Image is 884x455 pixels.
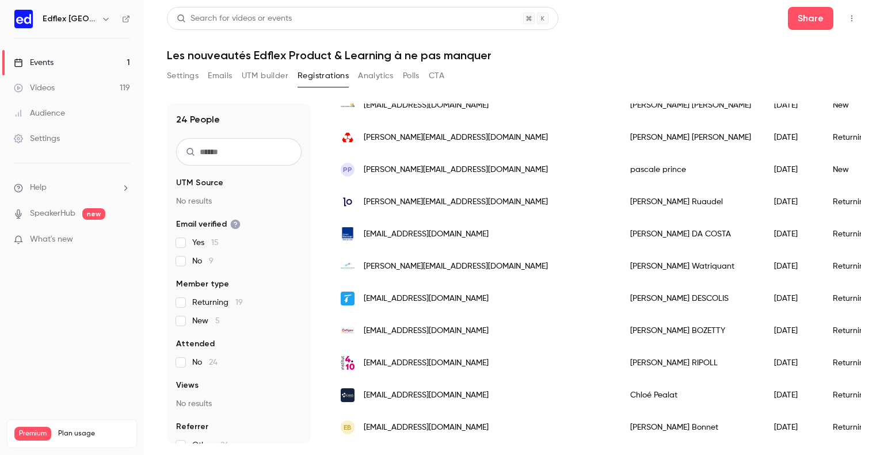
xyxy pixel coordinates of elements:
div: Videos [14,82,55,94]
div: pascale prince [619,154,763,186]
div: [PERSON_NAME] RIPOLL [619,347,763,379]
span: UTM Source [176,177,223,189]
span: What's new [30,234,73,246]
span: [EMAIL_ADDRESS][DOMAIN_NAME] [364,357,489,369]
span: Attended [176,338,215,350]
span: Other [192,439,229,451]
div: Events [14,57,54,68]
span: 24 [209,358,218,366]
h1: 24 People [176,113,220,127]
span: Views [176,380,199,391]
span: Premium [14,427,51,441]
div: [DATE] [763,379,821,411]
button: Emails [208,67,232,85]
div: [DATE] [763,89,821,121]
img: la-france-mutualiste.fr [341,292,355,305]
span: [EMAIL_ADDRESS][DOMAIN_NAME] [364,422,489,434]
div: Chloé Pealat [619,379,763,411]
span: Returning [192,297,243,308]
span: Help [30,182,47,194]
li: help-dropdown-opener [14,182,130,194]
span: EB [344,422,352,433]
span: [PERSON_NAME][EMAIL_ADDRESS][DOMAIN_NAME] [364,196,548,208]
p: No results [176,398,302,410]
span: [EMAIL_ADDRESS][DOMAIN_NAME] [364,228,489,240]
span: Yes [192,237,219,248]
div: [PERSON_NAME] [PERSON_NAME] [619,89,763,121]
span: [PERSON_NAME][EMAIL_ADDRESS][DOMAIN_NAME] [364,132,548,144]
div: [DATE] [763,218,821,250]
img: Edflex France [14,10,33,28]
p: No results [176,196,302,207]
div: [DATE] [763,186,821,218]
div: Search for videos or events [177,13,292,25]
div: [DATE] [763,121,821,154]
a: SpeakerHub [30,208,75,220]
img: creditmutuel.fr [341,131,355,144]
div: [DATE] [763,250,821,282]
img: asklocala.com [341,195,355,209]
span: Member type [176,278,229,290]
iframe: Noticeable Trigger [116,235,130,245]
button: Settings [167,67,199,85]
span: 9 [209,257,214,265]
div: Audience [14,108,65,119]
h6: Edflex [GEOGRAPHIC_DATA] [43,13,97,25]
div: [PERSON_NAME] DA COSTA [619,218,763,250]
img: bfc.cerfrance.fr [341,104,355,107]
span: Plan usage [58,429,129,438]
button: Share [788,7,833,30]
div: Settings [14,133,60,144]
div: [PERSON_NAME] BOZETTY [619,315,763,347]
div: [DATE] [763,282,821,315]
span: [EMAIL_ADDRESS][DOMAIN_NAME] [364,100,489,112]
img: henner.fr [341,227,355,241]
div: [PERSON_NAME] DESCOLIS [619,282,763,315]
span: 15 [211,239,219,247]
span: [EMAIL_ADDRESS][DOMAIN_NAME] [364,293,489,305]
span: new [82,208,105,220]
span: pp [343,165,352,175]
div: [PERSON_NAME] Watriquant [619,250,763,282]
span: 24 [220,441,229,449]
div: [DATE] [763,154,821,186]
div: [PERSON_NAME] Ruaudel [619,186,763,218]
span: No [192,357,218,368]
div: [PERSON_NAME] [PERSON_NAME] [619,121,763,154]
span: [EMAIL_ADDRESS][DOMAIN_NAME] [364,325,489,337]
span: New [192,315,220,327]
span: [PERSON_NAME][EMAIL_ADDRESS][DOMAIN_NAME] [364,261,548,273]
span: 19 [235,299,243,307]
section: facet-groups [176,177,302,451]
button: Registrations [298,67,349,85]
img: institutquatredix.fr [341,356,355,370]
span: Email verified [176,219,241,230]
div: [PERSON_NAME] Bonnet [619,411,763,443]
div: [DATE] [763,347,821,379]
span: 5 [215,317,220,325]
img: victorbuckservices.com [341,259,355,273]
button: Polls [403,67,420,85]
span: No [192,255,214,267]
h1: Les nouveautés Edflex Product & Learning à ne pas manquer [167,48,861,62]
div: [DATE] [763,315,821,347]
span: Referrer [176,421,208,433]
img: cofigeo.fr [341,324,355,338]
button: Analytics [358,67,394,85]
span: [PERSON_NAME][EMAIL_ADDRESS][DOMAIN_NAME] [364,164,548,176]
span: [EMAIL_ADDRESS][DOMAIN_NAME] [364,389,489,402]
button: UTM builder [242,67,288,85]
img: ucanss.fr [341,388,355,402]
div: [DATE] [763,411,821,443]
button: CTA [429,67,444,85]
